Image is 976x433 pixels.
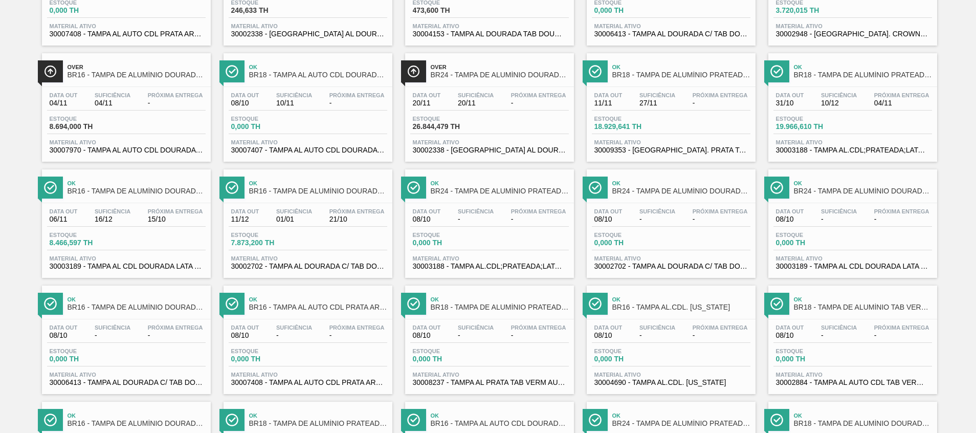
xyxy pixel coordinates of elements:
span: 30007407 - TAMPA AL AUTO CDL DOURADA ARDAGH [231,146,385,154]
span: Material ativo [231,139,385,145]
img: Ícone [589,65,602,78]
span: Data out [50,208,78,214]
span: Suficiência [276,324,312,331]
span: Material ativo [50,255,203,262]
span: Próxima Entrega [874,208,929,214]
span: Suficiência [639,92,675,98]
span: 08/10 [594,215,623,223]
span: 0,000 TH [594,355,666,363]
span: BR24 - TAMPA DE ALUMÍNIO DOURADA TAB DOURADO [612,187,750,195]
span: 06/11 [50,215,78,223]
a: ÍconeOkBR16 - TAMPA DE ALUMÍNIO DOURADA TAB DOURADOData out11/12Suficiência01/01Próxima Entrega21... [216,162,397,278]
span: Estoque [50,232,121,238]
span: Próxima Entrega [874,324,929,331]
span: 30004690 - TAMPA AL.CDL. COLORADO [594,379,748,386]
span: Data out [231,92,259,98]
img: Ícone [226,297,238,310]
span: Data out [50,324,78,331]
span: BR16 - TAMPA DE ALUMÍNIO DOURADA TAB DOURADO [249,187,387,195]
img: Ícone [770,181,783,194]
span: 04/11 [95,99,130,107]
span: Data out [50,92,78,98]
span: 8.466,597 TH [50,239,121,247]
span: - [821,332,857,339]
span: Ok [794,180,932,186]
span: Próxima Entrega [511,324,566,331]
span: - [458,215,494,223]
span: Próxima Entrega [693,208,748,214]
a: ÍconeOkBR18 - TAMPA AL AUTO CDL DOURADA ARDAGHData out08/10Suficiência10/11Próxima Entrega-Estoqu... [216,46,397,162]
span: Estoque [231,232,303,238]
img: Ícone [407,65,420,78]
span: 30003188 - TAMPA AL.CDL;PRATEADA;LATA-AUTOMATICA; [413,263,566,270]
span: - [148,332,203,339]
span: BR16 - TAMPA AL AUTO CDL PRATA ARDAGH [249,304,387,311]
span: 08/10 [413,215,441,223]
img: Ícone [589,414,602,426]
span: Ok [612,64,750,70]
span: Estoque [413,348,484,354]
span: 10/11 [276,99,312,107]
span: Próxima Entrega [329,208,385,214]
span: Ok [249,180,387,186]
span: Estoque [413,232,484,238]
span: Próxima Entrega [329,324,385,331]
span: 30007408 - TAMPA AL AUTO CDL PRATA ARDAGH [50,30,203,38]
span: Data out [231,208,259,214]
a: ÍconeOkBR24 - TAMPA DE ALUMÍNIO DOURADA TAB DOURADOData out08/10Suficiência-Próxima Entrega-Estoq... [579,162,761,278]
span: - [693,215,748,223]
span: BR24 - TAMPA DE ALUMÍNIO DOURADA BALL CDL [794,187,932,195]
span: - [329,332,385,339]
a: ÍconeOkBR18 - TAMPA DE ALUMÍNIO TAB VERMELHO CANPACK CDLData out08/10Suficiência-Próxima Entrega-... [761,278,942,394]
span: Data out [776,324,804,331]
span: - [511,215,566,223]
span: - [693,332,748,339]
span: 0,000 TH [50,7,121,14]
span: Ok [612,413,750,419]
span: Material ativo [413,23,566,29]
span: 16/12 [95,215,130,223]
span: Próxima Entrega [148,208,203,214]
span: 30006413 - TAMPA AL DOURADA C/ TAB DOURADO ARDAGH [594,30,748,38]
span: Material ativo [776,372,929,378]
span: 20/11 [458,99,494,107]
span: Suficiência [821,324,857,331]
span: 08/10 [413,332,441,339]
img: Ícone [226,181,238,194]
span: 18.929,641 TH [594,123,666,131]
span: Estoque [231,348,303,354]
span: Estoque [776,116,848,122]
span: 30004153 - TAMPA AL DOURADA TAB DOURADO CDL CANPACK [413,30,566,38]
span: 21/10 [329,215,385,223]
span: Material ativo [776,255,929,262]
span: 08/10 [776,332,804,339]
span: - [329,99,385,107]
span: 0,000 TH [594,239,666,247]
span: Próxima Entrega [148,92,203,98]
span: Estoque [776,232,848,238]
span: Ok [794,296,932,302]
span: 8.694,000 TH [50,123,121,131]
a: ÍconeOverBR16 - TAMPA DE ALUMÍNIO DOURADA CANPACK CDLData out04/11Suficiência04/11Próxima Entrega... [34,46,216,162]
span: Material ativo [50,372,203,378]
span: - [693,99,748,107]
span: Data out [413,208,441,214]
span: 26.844,479 TH [413,123,484,131]
span: 04/11 [50,99,78,107]
span: Ok [794,413,932,419]
span: Suficiência [639,208,675,214]
span: Data out [594,92,623,98]
span: Material ativo [594,23,748,29]
span: BR16 - TAMPA DE ALUMÍNIO DOURADA CROWN ISE [68,420,206,427]
span: - [821,215,857,223]
span: Data out [413,324,441,331]
span: Próxima Entrega [148,324,203,331]
span: BR16 - TAMPA DE ALUMÍNIO DOURADA CANPACK CDL [68,71,206,79]
span: Material ativo [594,139,748,145]
span: - [511,99,566,107]
span: Próxima Entrega [693,92,748,98]
span: Próxima Entrega [329,92,385,98]
span: BR16 - TAMPA DE ALUMÍNIO DOURADA TAB DOURADO ARDAGH [68,304,206,311]
img: Ícone [44,297,57,310]
span: 08/10 [231,99,259,107]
